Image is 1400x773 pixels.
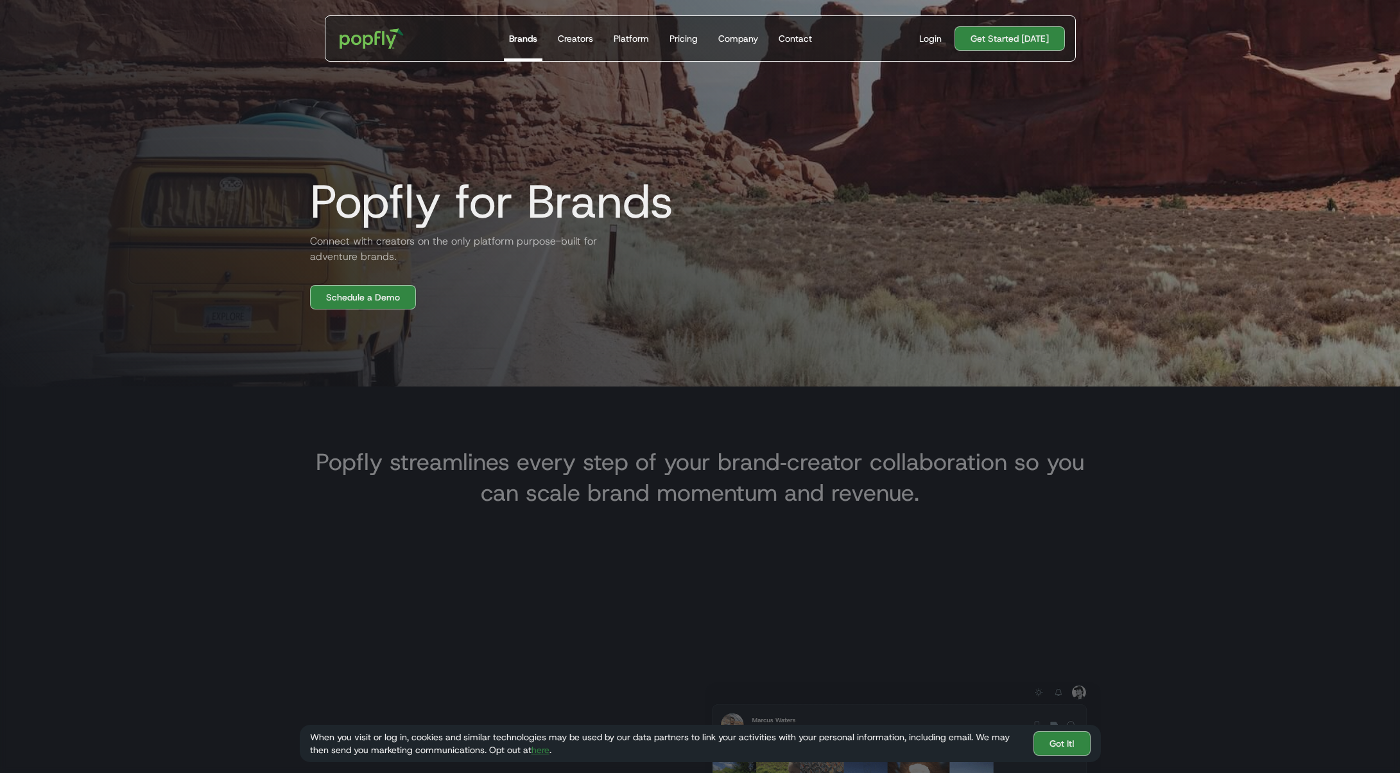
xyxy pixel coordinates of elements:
[504,16,542,61] a: Brands
[713,16,763,61] a: Company
[1033,731,1091,756] a: Got It!
[310,446,1091,508] h3: Popfly streamlines every step of your brand‑creator collaboration so you can scale brand momentum...
[553,16,598,61] a: Creators
[779,32,812,45] div: Contact
[609,16,654,61] a: Platform
[773,16,817,61] a: Contact
[310,285,416,309] a: Schedule a Demo
[509,32,537,45] div: Brands
[300,176,673,227] h1: Popfly for Brands
[919,32,942,45] div: Login
[558,32,593,45] div: Creators
[300,234,608,265] h2: Connect with creators on the only platform purpose-built for adventure brands.
[718,32,758,45] div: Company
[955,26,1065,51] a: Get Started [DATE]
[664,16,703,61] a: Pricing
[531,744,549,756] a: here
[614,32,649,45] div: Platform
[914,32,947,45] a: Login
[670,32,698,45] div: Pricing
[310,731,1023,756] div: When you visit or log in, cookies and similar technologies may be used by our data partners to li...
[331,19,413,58] a: home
